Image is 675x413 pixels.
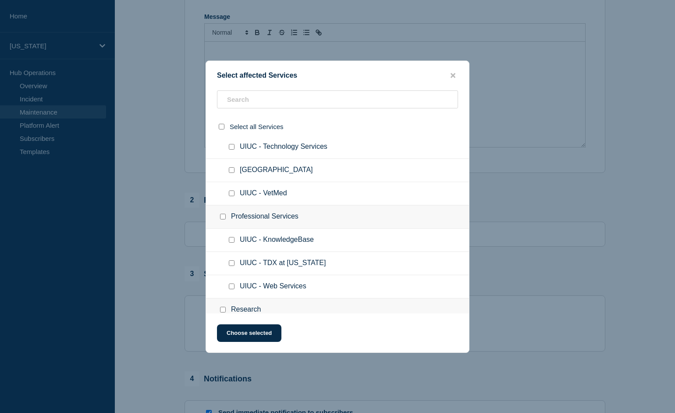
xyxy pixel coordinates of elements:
input: UIUC - Technology Services checkbox [229,144,234,150]
span: Select all Services [230,123,284,130]
input: Search [217,90,458,108]
input: Professional Services checkbox [220,214,226,219]
input: UIUC - VetMed checkbox [229,190,234,196]
input: UIUC - KnowledgeBase checkbox [229,237,234,243]
span: UIUC - TDX at [US_STATE] [240,259,326,268]
input: UIUC - Web Services checkbox [229,284,234,289]
button: close button [448,72,458,80]
div: Research [206,298,469,322]
span: [GEOGRAPHIC_DATA] [240,166,313,175]
span: UIUC - Web Services [240,282,306,291]
input: UIUC - TDX at Illinois checkbox [229,260,234,266]
div: Select affected Services [206,72,469,80]
button: Choose selected [217,324,281,342]
span: UIUC - Technology Services [240,143,327,151]
span: UIUC - KnowledgeBase [240,236,314,244]
div: Professional Services [206,205,469,229]
input: Research checkbox [220,307,226,312]
span: UIUC - VetMed [240,189,287,198]
input: select all checkbox [219,124,224,129]
input: UIUC - University Library checkbox [229,167,234,173]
